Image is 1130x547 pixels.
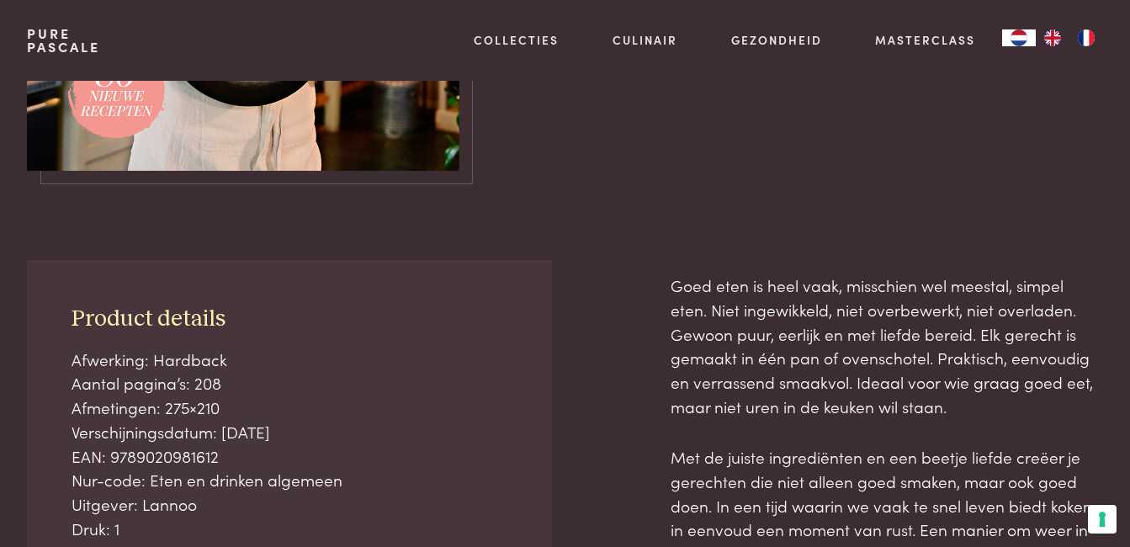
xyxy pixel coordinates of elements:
ul: Language list [1036,29,1103,46]
div: Afmetingen: 275×210 [72,396,507,420]
a: Masterclass [875,31,975,49]
div: Afwerking: Hardback [72,348,507,372]
div: Druk: 1 [72,517,507,541]
a: NL [1002,29,1036,46]
div: Language [1002,29,1036,46]
div: Verschijningsdatum: [DATE] [72,420,507,444]
aside: Language selected: Nederlands [1002,29,1103,46]
a: FR [1069,29,1103,46]
a: EN [1036,29,1069,46]
a: Culinair [613,31,677,49]
div: Aantal pagina’s: 208 [72,371,507,396]
a: Collecties [474,31,559,49]
a: Gezondheid [731,31,822,49]
div: Nur-code: Eten en drinken algemeen [72,468,507,492]
button: Uw voorkeuren voor toestemming voor trackingtechnologieën [1088,505,1117,534]
a: PurePascale [27,27,100,54]
div: EAN: 9789020981612 [72,444,507,469]
p: Goed eten is heel vaak, misschien wel meestal, simpel eten. Niet ingewikkeld, niet overbewerkt, n... [671,273,1103,418]
span: Product details [72,307,225,331]
div: Uitgever: Lannoo [72,492,507,517]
